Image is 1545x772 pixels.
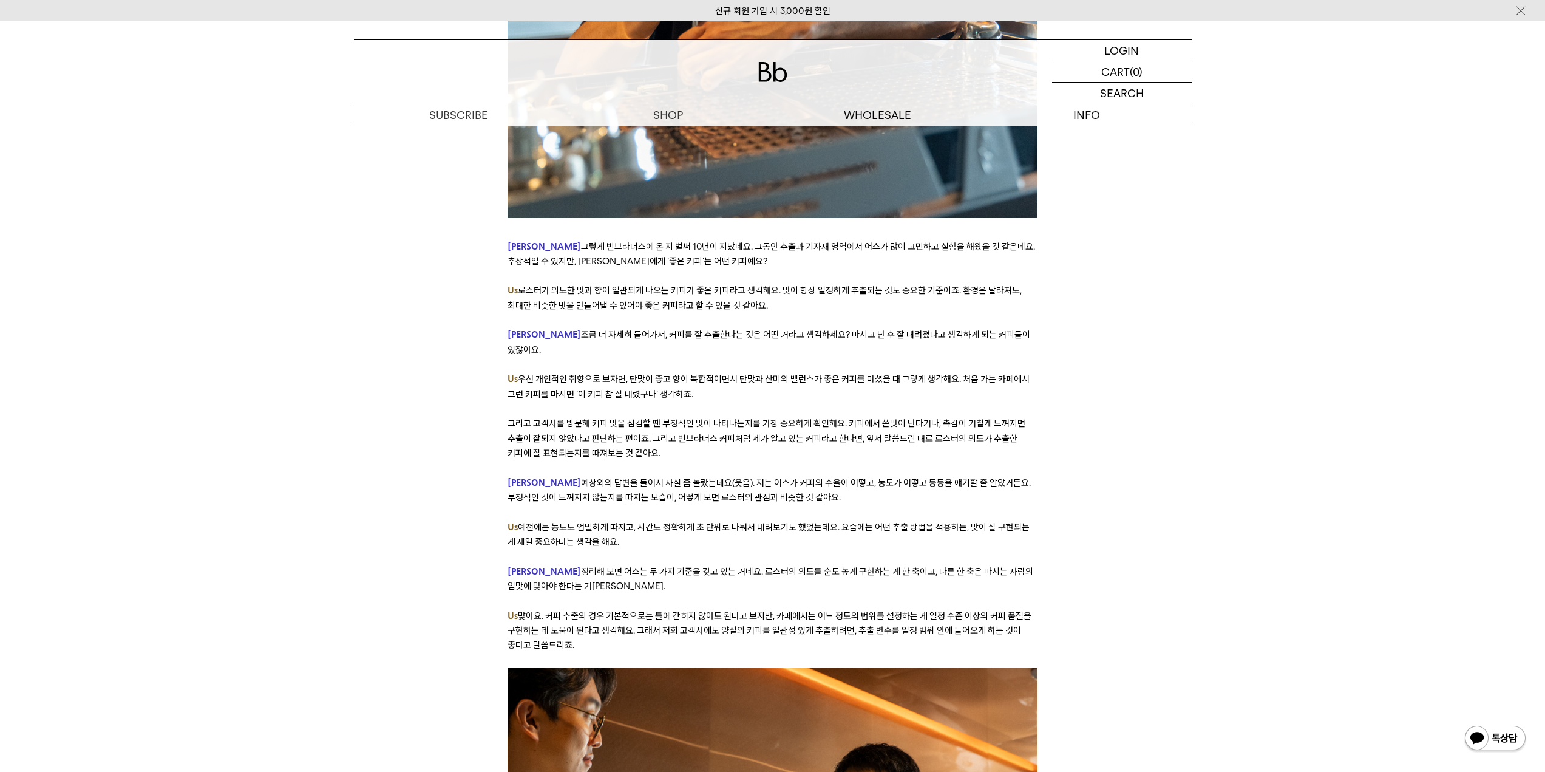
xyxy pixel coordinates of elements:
a: 신규 회원 가입 시 3,000원 할인 [715,5,830,16]
span: Us [508,522,518,531]
a: SHOP [563,104,773,126]
p: INFO [982,104,1192,126]
span: 맞아요. 커피 추출의 경우 기본적으로는 틀에 갇히지 않아도 된다고 보지만, 카페에서는 어느 정도의 범위를 설정하는 게 일정 수준 이상의 커피 품질을 구현하는 데 도움이 된다고... [508,610,1031,651]
p: SEARCH [1100,83,1144,104]
p: CART [1101,61,1130,82]
p: (0) [1130,61,1143,82]
span: 로스터가 의도한 맛과 향이 일관되게 나오는 커피가 좋은 커피라고 생각해요. 맛이 항상 일정하게 추출되는 것도 중요한 기준이죠. 환경은 달라져도, 최대한 비슷한 맛을 만들어낼 ... [508,285,1022,310]
span: 그렇게 빈브라더스에 온 지 벌써 10년이 지났네요. 그동안 추출과 기자재 영역에서 어스가 많이 고민하고 실험을 해왔을 것 같은데요. 추상적일 수 있지만, [PERSON_NAM... [508,241,1035,267]
span: [PERSON_NAME] [508,242,581,251]
a: SUBSCRIBE [354,104,563,126]
a: CART (0) [1052,61,1192,83]
span: Us [508,374,518,383]
span: [PERSON_NAME] [508,330,581,339]
span: [PERSON_NAME] [508,567,581,576]
img: 카카오톡 채널 1:1 채팅 버튼 [1464,725,1527,754]
span: 예전에는 농도도 엄밀하게 따지고, 시간도 정확하게 초 단위로 나눠서 내려보기도 했었는데요. 요즘에는 어떤 추출 방법을 적용하든, 맛이 잘 구현되는 게 제일 중요하다는 생각을 해요. [508,522,1030,547]
span: [PERSON_NAME] [508,478,581,487]
img: 로고 [758,62,787,82]
p: WHOLESALE [773,104,982,126]
span: 그리고 고객사를 방문해 커피 맛을 점검할 땐 부정적인 맛이 나타나는지를 가장 중요하게 확인해요. 커피에서 쓴맛이 난다거나, 촉감이 거칠게 느껴지면 추출이 잘되지 않았다고 판단... [508,418,1025,459]
span: Us [508,285,518,295]
span: 예상외의 답변을 들어서 사실 좀 놀랐는데요(웃음). 저는 어스가 커피의 수율이 어떻고, 농도가 어떻고 등등을 얘기할 줄 알았거든요. 부정적인 것이 느껴지지 않는지를 따지는 모... [508,477,1031,503]
span: Us [508,611,518,620]
p: LOGIN [1104,40,1139,61]
span: 우선 개인적인 취향으로 보자면, 단맛이 좋고 향이 복합적이면서 단맛과 산미의 밸런스가 좋은 커피를 마셨을 때 그렇게 생각해요. 처음 가는 카페에서 그런 커피를 마시면 ‘이 커... [508,374,1030,399]
span: 조금 더 자세히 들어가서, 커피를 잘 추출한다는 것은 어떤 거라고 생각하세요? 마시고 난 후 잘 내려졌다고 생각하게 되는 커피들이 있잖아요. [508,329,1030,355]
span: 정리해 보면 어스는 두 가지 기준을 갖고 있는 거네요. 로스터의 의도를 순도 높게 구현하는 게 한 축이고, 다른 한 축은 마시는 사람의 입맛에 맞아야 한다는 거[PERSON_... [508,566,1033,592]
a: LOGIN [1052,40,1192,61]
